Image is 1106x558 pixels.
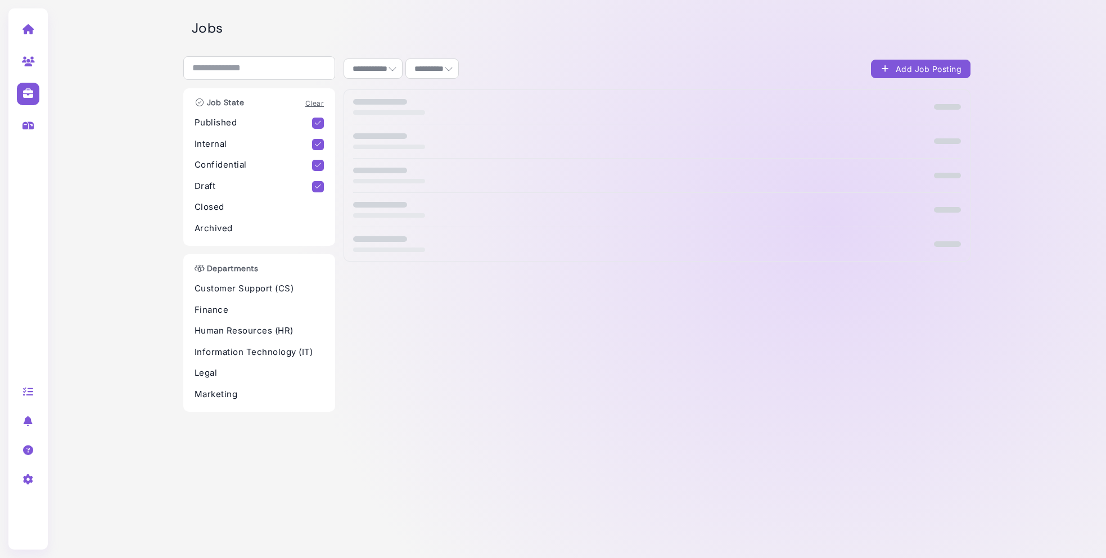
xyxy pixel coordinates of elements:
p: Published [195,116,312,129]
h3: Job State [189,98,250,107]
p: Legal [195,367,324,380]
p: Draft [195,180,312,193]
p: Finance [195,304,324,317]
button: Add Job Posting [871,60,970,78]
p: Confidential [195,159,312,172]
p: Internal [195,138,312,151]
p: Marketing [195,388,324,401]
p: Human Resources (HR) [195,325,324,337]
h3: Departments [189,264,264,273]
a: Clear [305,99,324,107]
p: Archived [195,222,324,235]
p: Customer Support (CS) [195,282,324,295]
p: Closed [195,201,324,214]
h2: Jobs [192,20,970,37]
div: Add Job Posting [880,63,961,75]
p: Information Technology (IT) [195,346,324,359]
